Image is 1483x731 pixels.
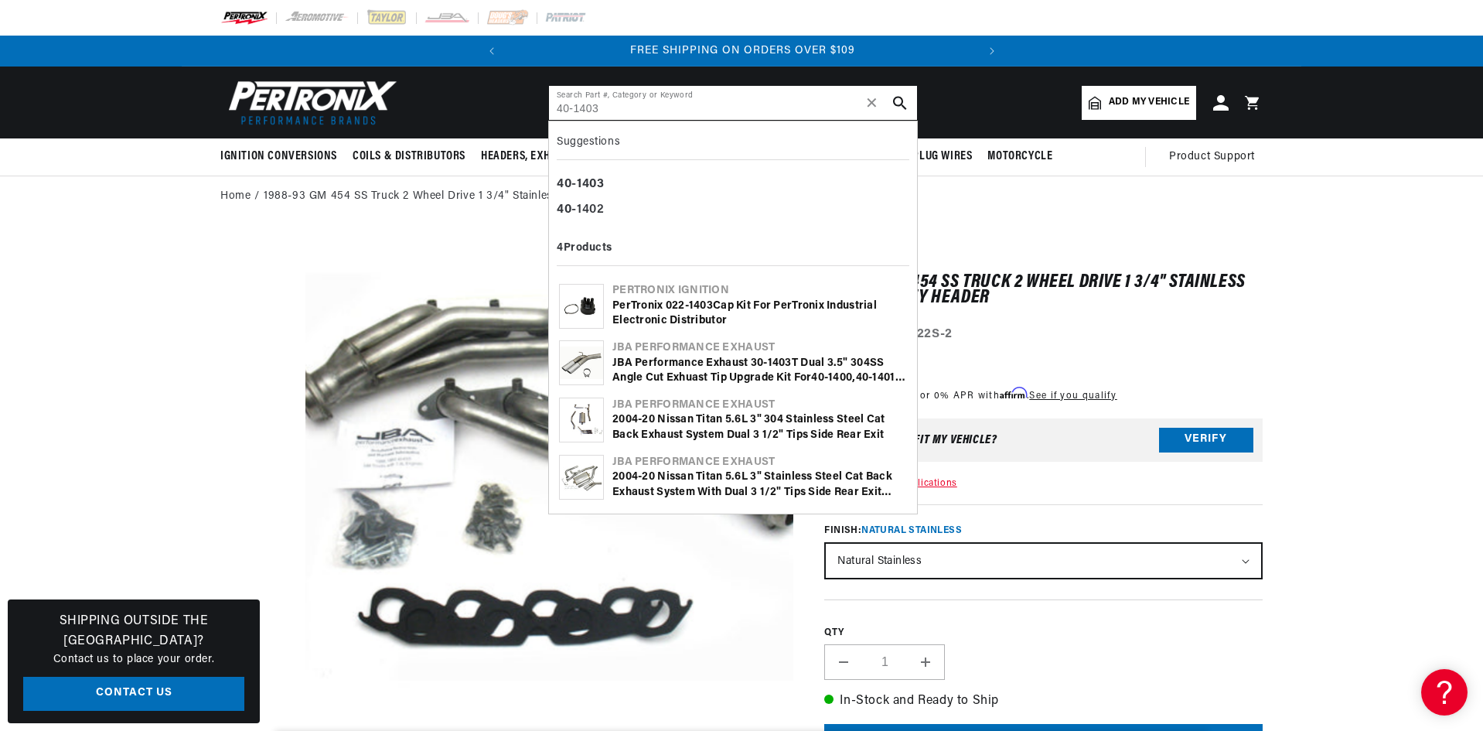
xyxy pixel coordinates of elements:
button: search button [883,86,917,120]
h3: Shipping Outside the [GEOGRAPHIC_DATA]? [23,612,244,651]
summary: Coils & Distributors [345,138,473,175]
div: Suggestions [557,129,909,160]
summary: Motorcycle [980,138,1060,175]
div: Announcement [508,43,977,60]
img: JBA Performance Exhaust 30-1403T Dual 3.5" 304SS Angle Cut exhuast tip Upgrade kit for 40-1400, 4... [560,347,603,379]
b: 40 [856,372,869,384]
a: 1988-93 GM 454 SS Truck 2 Wheel Drive 1 3/4" Stainless Steel Shorty Header [264,188,664,205]
div: 2004-20 Nissan Titan 5.6L 3" Stainless Steel Cat Back Exhaust System with Dual 3 1/2" Tips Side R... [612,470,907,500]
b: 4 Products [557,242,612,254]
a: Home [220,188,251,205]
button: Verify [1159,428,1253,453]
div: JBA Performance Exhaust [612,455,907,470]
span: FREE SHIPPING ON ORDERS OVER $109 [630,45,855,56]
img: 2004-20 Nissan Titan 5.6L 3" 304 Stainless Steel Cat Back Exhaust System Dual 3 1/2" Tips Side Re... [560,404,603,436]
label: Finish: [824,524,1263,538]
span: Product Support [1169,149,1255,166]
summary: Spark Plug Wires [871,138,980,175]
b: 1403 [768,357,792,369]
a: Add my vehicle [1082,86,1196,120]
div: JBA Performance Exhaust 30- T Dual 3.5" 304SS Angle Cut exhuast tip Upgrade kit for -1400, -1401 ... [612,356,907,386]
div: 2004-20 Nissan Titan 5.6L 3" 304 Stainless Steel Cat Back Exhaust System Dual 3 1/2" Tips Side Re... [612,412,907,442]
div: -1402 [557,197,909,224]
p: Starting at /mo or 0% APR with . [824,388,1117,403]
a: See if you qualify - Learn more about Affirm Financing (opens in modal) [1029,391,1117,401]
b: 1403 [577,178,605,190]
span: Add my vehicle [1109,95,1189,110]
img: 2004-20 Nissan Titan 5.6L 3" Stainless Steel Cat Back Exhaust System with Dual 3 1/2" Tips Side R... [560,463,603,490]
b: 40 [557,203,571,216]
button: Translation missing: en.sections.announcements.previous_announcement [476,36,507,67]
span: Ignition Conversions [220,149,337,165]
img: PerTronix 022-1403 Cap Kit for PerTronix Industrial Electronic Distributor [560,285,603,328]
div: 2 of 2 [508,43,977,60]
label: QTY [824,627,1263,640]
nav: breadcrumbs [220,188,1263,205]
span: Natural Stainless [861,526,962,535]
div: JBA Performance Exhaust [612,398,907,413]
b: 1403 [689,300,713,312]
button: Translation missing: en.sections.announcements.next_announcement [977,36,1007,67]
summary: Headers, Exhausts & Components [473,138,670,175]
p: Contact us to place your order. [23,651,244,668]
div: JBA Performance Exhaust [612,340,907,356]
p: In-Stock and Ready to Ship [824,692,1263,712]
span: Motorcycle [987,149,1052,165]
div: PerTronix 022- Cap Kit for PerTronix Industrial Electronic Distributor [612,299,907,329]
a: Contact Us [23,677,244,712]
span: Headers, Exhausts & Components [481,149,662,165]
span: Spark Plug Wires [878,149,973,165]
h1: 1988-93 GM 454 SS Truck 2 Wheel Drive 1 3/4" Stainless Steel Shorty Header [824,275,1263,306]
img: Pertronix [220,76,398,129]
slideshow-component: Translation missing: en.sections.announcements.announcement_bar [182,36,1301,67]
div: Part Number: [824,325,1263,345]
b: 40 [557,178,571,190]
input: Search Part #, Category or Keyword [549,86,917,120]
summary: Product Support [1169,138,1263,176]
media-gallery: Gallery Viewer [220,233,793,729]
span: Coils & Distributors [353,149,465,165]
div: - [557,172,909,198]
b: 40 [811,372,824,384]
strong: 1822S-2 [905,328,953,340]
summary: Ignition Conversions [220,138,345,175]
div: Pertronix Ignition [612,283,907,299]
span: Affirm [1000,388,1027,399]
